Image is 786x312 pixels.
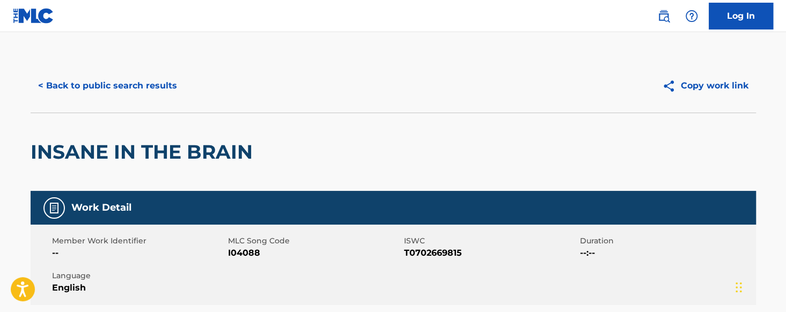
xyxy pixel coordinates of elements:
span: -- [52,247,225,259]
div: Drag [736,271,742,303]
img: MLC Logo [13,8,54,24]
button: < Back to public search results [31,72,185,99]
span: English [52,281,225,294]
h2: INSANE IN THE BRAIN [31,140,258,164]
h5: Work Detail [71,202,131,214]
span: MLC Song Code [228,235,401,247]
div: Help [681,5,702,27]
span: Language [52,270,225,281]
img: help [685,10,698,23]
span: Member Work Identifier [52,235,225,247]
span: Duration [580,235,753,247]
img: Work Detail [48,202,61,214]
button: Copy work link [655,72,756,99]
a: Public Search [653,5,674,27]
span: ISWC [404,235,577,247]
img: search [657,10,670,23]
span: I04088 [228,247,401,259]
img: Copy work link [662,79,681,93]
span: T0702669815 [404,247,577,259]
iframe: Chat Widget [732,261,786,312]
span: --:-- [580,247,753,259]
a: Log In [709,3,773,29]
